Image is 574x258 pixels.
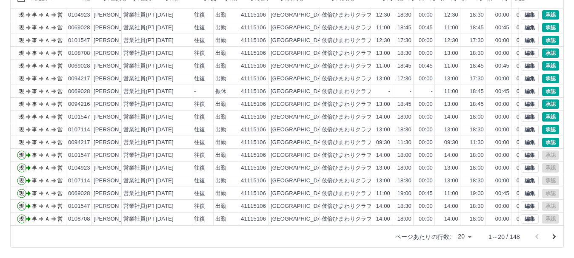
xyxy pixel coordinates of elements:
div: - [194,88,196,96]
div: 17:30 [397,75,411,83]
text: Ａ [45,152,50,158]
div: 12:30 [376,37,390,45]
div: 18:00 [470,113,484,121]
text: 現 [19,63,24,69]
div: 0094217 [68,139,90,147]
div: 07:45 [517,24,531,32]
button: 編集 [521,48,539,58]
div: 00:00 [495,139,509,147]
div: [PERSON_NAME] [94,37,140,45]
div: 41115106 [241,139,266,147]
button: 編集 [521,125,539,134]
div: 00:00 [419,139,433,147]
text: 事 [32,127,37,133]
div: [DATE] [156,177,174,185]
div: 0101547 [68,151,90,159]
div: 18:30 [470,49,484,57]
text: 現 [19,88,24,94]
div: 18:30 [470,126,484,134]
div: 0101547 [68,37,90,45]
text: Ａ [45,165,50,171]
button: 編集 [521,87,539,96]
button: 承認 [542,125,559,134]
div: 17:30 [470,75,484,83]
div: 往復 [194,139,205,147]
div: 07:45 [517,62,531,70]
div: 伎倍ひまわりクラブ [322,75,372,83]
button: 編集 [521,150,539,160]
div: 00:45 [495,24,509,32]
div: - [431,88,433,96]
div: 出勤 [215,24,226,32]
div: 伎倍ひまわりクラブ [322,164,372,172]
div: 0107114 [68,177,90,185]
div: 営業社員(PT契約) [123,75,168,83]
div: [GEOGRAPHIC_DATA] [271,177,329,185]
button: 承認 [542,48,559,58]
div: [PERSON_NAME] [94,62,140,70]
div: [GEOGRAPHIC_DATA] [271,62,329,70]
div: [GEOGRAPHIC_DATA] [271,24,329,32]
text: 営 [57,88,63,94]
text: 営 [57,25,63,31]
button: 承認 [542,61,559,71]
div: 00:00 [495,75,509,83]
div: 出勤 [215,164,226,172]
text: 営 [57,76,63,82]
div: 伎倍ひまわりクラブ [322,151,372,159]
text: Ａ [45,114,50,120]
div: 13:00 [444,49,458,57]
div: 往復 [194,151,205,159]
div: [DATE] [156,24,174,32]
div: [GEOGRAPHIC_DATA] [271,164,329,172]
div: 出勤 [215,177,226,185]
div: 0069028 [68,88,90,96]
div: 出勤 [215,100,226,108]
div: 00:00 [419,164,433,172]
div: 00:00 [419,75,433,83]
div: 出勤 [215,113,226,121]
div: 営業社員(PT契約) [123,37,168,45]
button: 編集 [521,61,539,71]
text: 事 [32,152,37,158]
div: 41115106 [241,24,266,32]
div: [DATE] [156,139,174,147]
text: 現 [19,101,24,107]
div: 18:30 [470,11,484,19]
text: 事 [32,37,37,43]
text: 事 [32,12,37,18]
button: 編集 [521,138,539,147]
div: 05:30 [517,126,531,134]
text: 事 [32,88,37,94]
div: 伎倍ひまわりクラブ [322,100,372,108]
text: 営 [57,127,63,133]
div: 13:00 [376,177,390,185]
div: 09:30 [444,139,458,147]
div: 00:00 [419,37,433,45]
div: [GEOGRAPHIC_DATA] [271,151,329,159]
div: 00:00 [517,88,531,96]
div: 00:00 [419,100,433,108]
div: 18:00 [397,151,411,159]
div: 出勤 [215,37,226,45]
div: 出勤 [215,139,226,147]
div: 00:00 [495,151,509,159]
div: 13:00 [444,164,458,172]
div: 11:00 [444,24,458,32]
div: 伎倍ひまわりクラブ [322,11,372,19]
div: [DATE] [156,151,174,159]
div: 出勤 [215,62,226,70]
text: 営 [57,152,63,158]
div: [DATE] [156,100,174,108]
div: 04:00 [517,113,531,121]
div: 往復 [194,126,205,134]
div: [GEOGRAPHIC_DATA] [271,49,329,57]
div: [DATE] [156,113,174,121]
div: 18:45 [470,100,484,108]
button: 承認 [542,138,559,147]
text: 営 [57,63,63,69]
text: 現 [19,25,24,31]
div: 13:00 [444,75,458,83]
div: 11:00 [444,88,458,96]
text: Ａ [45,50,50,56]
